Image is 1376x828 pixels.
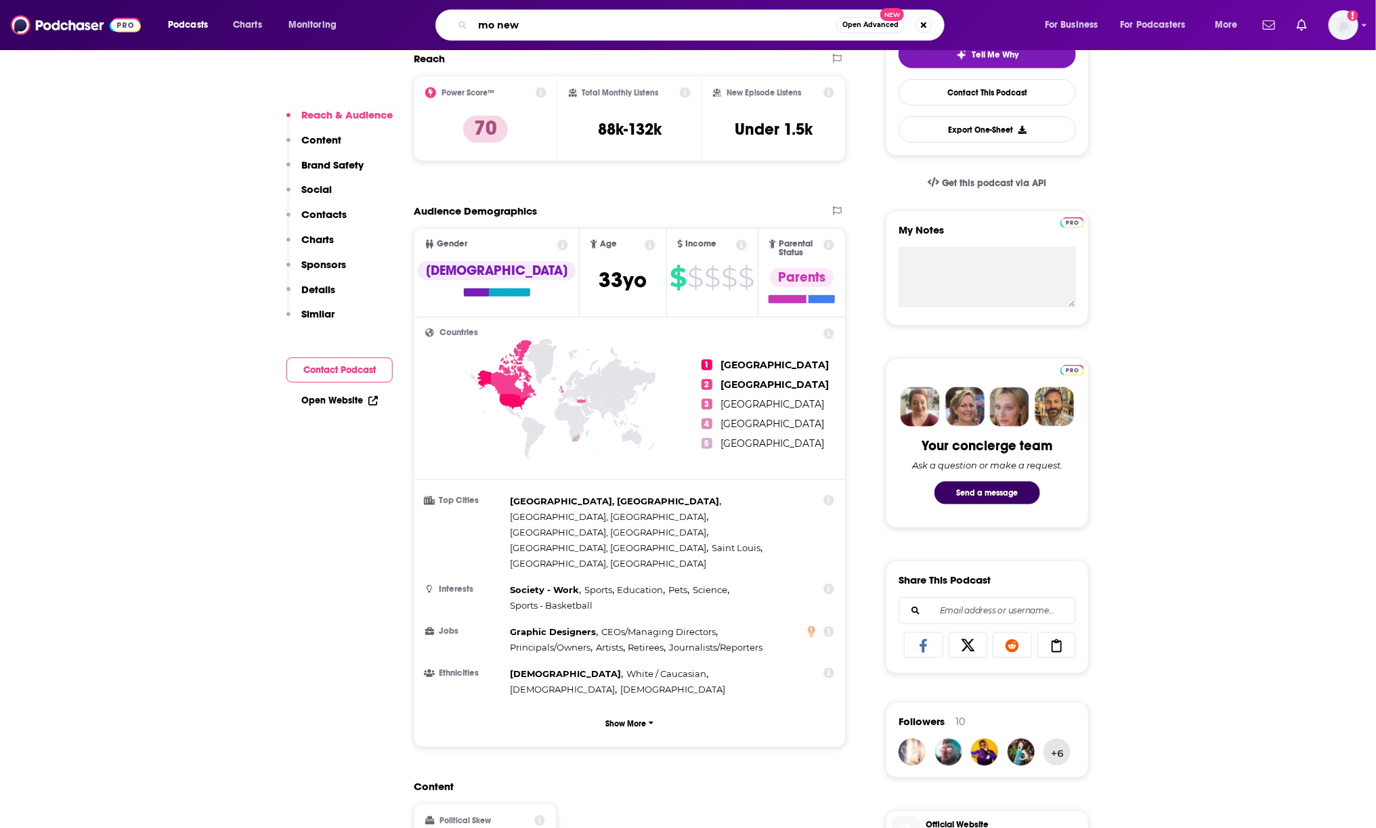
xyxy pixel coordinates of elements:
[1008,739,1035,766] img: anasyd
[705,267,721,288] span: $
[949,632,988,658] a: Share on X/Twitter
[688,267,704,288] span: $
[286,233,334,258] button: Charts
[727,88,801,97] h2: New Episode Listens
[972,49,1019,60] span: Tell Me Why
[722,267,737,288] span: $
[842,22,899,28] span: Open Advanced
[904,632,943,658] a: Share on Facebook
[1329,10,1358,40] img: User Profile
[899,739,926,766] img: athenasss
[510,527,706,538] span: [GEOGRAPHIC_DATA], [GEOGRAPHIC_DATA]
[739,267,754,288] span: $
[899,40,1076,68] button: tell me why sparkleTell Me Why
[598,119,662,139] h3: 88k-132k
[301,133,341,146] p: Content
[510,558,706,569] span: [GEOGRAPHIC_DATA], [GEOGRAPHIC_DATA]
[942,177,1047,189] span: Get this podcast via API
[955,716,965,728] div: 10
[414,780,835,793] h2: Content
[510,542,706,553] span: [GEOGRAPHIC_DATA], [GEOGRAPHIC_DATA]
[510,600,593,611] span: Sports - Basketball
[599,267,647,293] span: 33 yo
[584,584,612,595] span: Sports
[510,494,721,509] span: ,
[934,481,1040,504] button: Send a message
[510,668,621,679] span: [DEMOGRAPHIC_DATA]
[721,437,824,450] span: [GEOGRAPHIC_DATA]
[1291,14,1312,37] a: Show notifications dropdown
[510,624,598,640] span: ,
[721,359,829,371] span: [GEOGRAPHIC_DATA]
[626,668,706,679] span: White / Caucasian
[721,418,824,430] span: [GEOGRAPHIC_DATA]
[693,582,729,598] span: ,
[168,16,208,35] span: Podcasts
[1121,16,1186,35] span: For Podcasters
[584,582,614,598] span: ,
[414,204,537,217] h2: Audience Demographics
[437,240,467,248] span: Gender
[779,240,821,257] span: Parental Status
[286,283,335,308] button: Details
[1060,217,1084,228] img: Podchaser Pro
[442,88,494,97] h2: Power Score™
[770,268,834,287] div: Parents
[910,598,1065,624] input: Email address or username...
[1205,14,1255,36] button: open menu
[301,108,393,121] p: Reach & Audience
[1329,10,1358,40] button: Show profile menu
[990,387,1029,427] img: Jules Profile
[899,116,1076,143] button: Export One-Sheet
[1112,14,1205,36] button: open menu
[668,584,687,595] span: Pets
[233,16,262,35] span: Charts
[463,116,508,143] p: 70
[1257,14,1281,37] a: Show notifications dropdown
[1035,387,1074,427] img: Jon Profile
[286,158,364,183] button: Brand Safety
[288,16,337,35] span: Monitoring
[301,283,335,296] p: Details
[899,79,1076,106] a: Contact This Podcast
[510,584,579,595] span: Society - Work
[1348,10,1358,21] svg: Add a profile image
[956,49,967,60] img: tell me why sparkle
[448,9,958,41] div: Search podcasts, credits, & more...
[286,133,341,158] button: Content
[510,582,581,598] span: ,
[712,540,762,556] span: ,
[510,496,719,506] span: [GEOGRAPHIC_DATA], [GEOGRAPHIC_DATA]
[702,438,712,449] span: 5
[425,496,504,505] h3: Top Cities
[418,261,576,280] div: [DEMOGRAPHIC_DATA]
[917,167,1058,200] a: Get this podcast via API
[510,640,593,655] span: ,
[901,387,940,427] img: Sydney Profile
[912,460,1062,471] div: Ask a question or make a request.
[301,395,378,406] a: Open Website
[582,88,659,97] h2: Total Monthly Listens
[618,584,664,595] span: Education
[618,582,666,598] span: ,
[971,739,998,766] img: flaevbeatz
[899,715,945,728] span: Followers
[279,14,354,36] button: open menu
[702,379,712,390] span: 2
[1060,363,1084,376] a: Pro website
[693,584,727,595] span: Science
[1044,739,1071,766] button: +6
[836,17,905,33] button: Open AdvancedNew
[286,183,332,208] button: Social
[601,626,716,637] span: CEOs/Managing Directors
[993,632,1032,658] a: Share on Reddit
[286,258,346,283] button: Sponsors
[922,437,1053,454] div: Your concierge team
[596,640,625,655] span: ,
[286,357,393,383] button: Contact Podcast
[439,328,478,337] span: Countries
[669,642,762,653] span: Journalists/Reporters
[626,666,708,682] span: ,
[510,642,590,653] span: Principals/Owners
[301,233,334,246] p: Charts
